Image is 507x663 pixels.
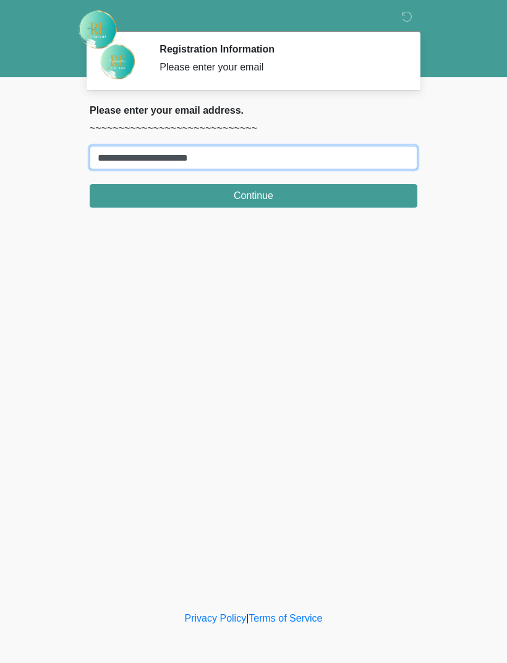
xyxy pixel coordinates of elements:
h2: Please enter your email address. [90,104,417,116]
p: ~~~~~~~~~~~~~~~~~~~~~~~~~~~~~ [90,121,417,136]
a: | [246,613,249,623]
button: Continue [90,184,417,208]
div: Please enter your email [160,60,399,75]
img: Rehydrate Aesthetics & Wellness Logo [77,9,118,50]
img: Agent Avatar [99,43,136,80]
a: Privacy Policy [185,613,247,623]
a: Terms of Service [249,613,322,623]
